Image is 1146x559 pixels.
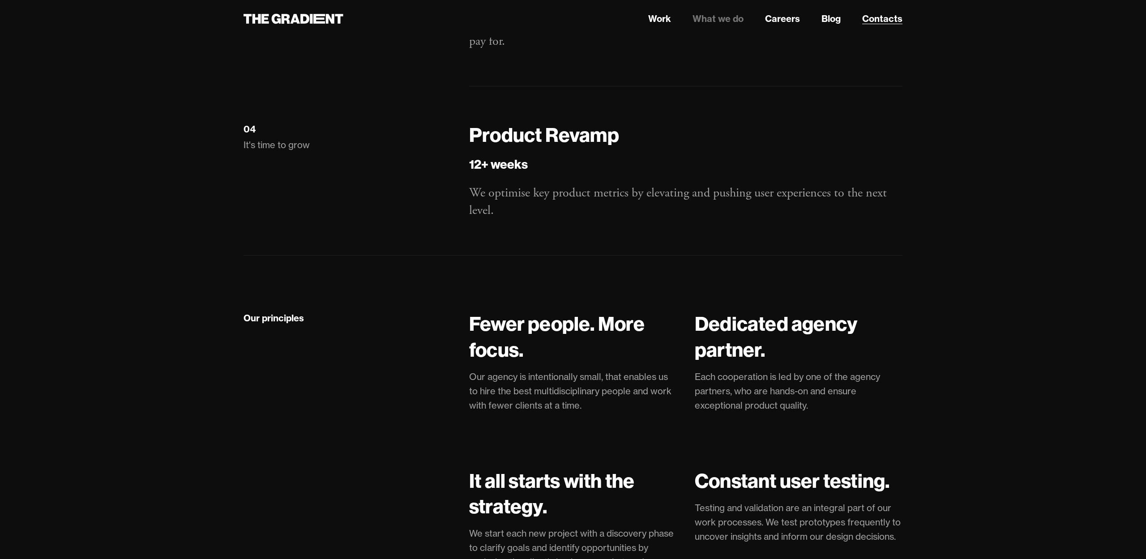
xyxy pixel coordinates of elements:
[695,311,902,362] h4: Dedicated agency partner.
[648,12,671,26] a: Work
[765,12,800,26] a: Careers
[695,468,902,494] h4: Constant user testing.
[821,12,841,26] a: Blog
[862,12,902,26] a: Contacts
[695,501,902,544] p: Testing and validation are an integral part of our work processes. We test prototypes frequently ...
[469,311,677,362] h4: Fewer people. More focus.
[693,12,744,26] a: What we do
[244,312,304,324] div: Our principles
[469,122,902,148] h4: Product Revamp
[469,184,902,219] p: We optimise key product metrics by elevating and pushing user experiences to the next level.
[469,370,677,413] p: Our agency is intentionally small, that enables us to hire the best multidisciplinary people and ...
[244,124,256,135] div: 04
[244,139,451,151] p: It's time to grow
[469,155,902,174] h5: 12+ weeks
[695,370,902,413] p: Each cooperation is led by one of the agency partners, who are hands-on and ensure exceptional pr...
[469,468,677,519] h4: It all starts with the strategy.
